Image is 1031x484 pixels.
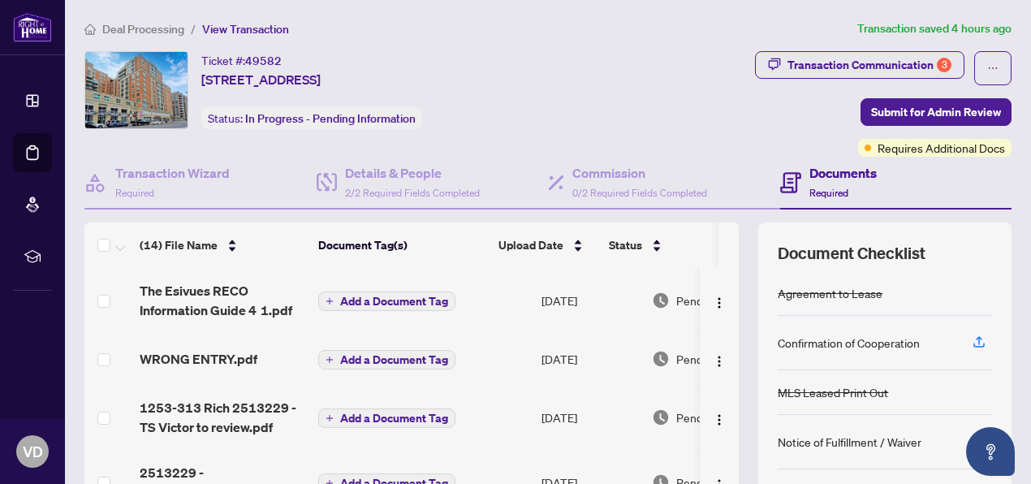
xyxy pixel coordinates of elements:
img: Logo [713,296,726,309]
img: logo [13,12,52,42]
span: WRONG ENTRY.pdf [140,349,257,369]
div: Confirmation of Cooperation [778,334,920,352]
img: Document Status [652,350,670,368]
img: Logo [713,355,726,368]
span: home [84,24,96,35]
h4: Commission [572,163,707,183]
h4: Details & People [345,163,480,183]
span: Add a Document Tag [340,413,448,424]
div: Ticket #: [201,51,282,70]
th: (14) File Name [133,223,312,268]
button: Add a Document Tag [318,350,455,369]
span: 0/2 Required Fields Completed [572,187,707,199]
span: Pending Review [676,292,757,309]
th: Status [602,223,740,268]
button: Add a Document Tag [318,292,455,311]
span: View Transaction [202,22,289,37]
span: The Esivues RECO Information Guide 4 1.pdf [140,281,305,320]
article: Transaction saved 4 hours ago [857,19,1012,38]
button: Add a Document Tag [318,349,455,370]
button: Logo [706,404,732,430]
span: In Progress - Pending Information [245,111,416,126]
button: Add a Document Tag [318,408,455,428]
span: plus [326,414,334,422]
img: Document Status [652,408,670,426]
span: plus [326,356,334,364]
span: plus [326,297,334,305]
span: Upload Date [498,236,563,254]
button: Logo [706,346,732,372]
span: 1253-313 Rich 2513229 - TS Victor to review.pdf [140,398,305,437]
td: [DATE] [535,385,645,450]
h4: Transaction Wizard [115,163,230,183]
span: Document Checklist [778,242,925,265]
span: 49582 [245,54,282,68]
div: MLS Leased Print Out [778,383,888,401]
button: Add a Document Tag [318,408,455,429]
th: Upload Date [492,223,602,268]
th: Document Tag(s) [312,223,492,268]
img: Logo [713,413,726,426]
span: Required [809,187,848,199]
span: VD [23,440,43,463]
span: Add a Document Tag [340,354,448,365]
img: IMG-C12296291_1.jpg [85,52,188,128]
span: Add a Document Tag [340,296,448,307]
div: 3 [937,58,951,72]
span: Deal Processing [102,22,184,37]
span: 2/2 Required Fields Completed [345,187,480,199]
button: Open asap [966,427,1015,476]
img: Document Status [652,292,670,309]
div: Transaction Communication [787,52,951,78]
h4: Documents [809,163,877,183]
td: [DATE] [535,333,645,385]
div: Agreement to Lease [778,284,882,302]
div: Status: [201,107,422,129]
span: ellipsis [987,63,999,74]
span: Submit for Admin Review [871,99,1001,125]
span: Pending Review [676,408,757,426]
li: / [191,19,196,38]
span: Pending Review [676,350,757,368]
span: Status [609,236,642,254]
button: Submit for Admin Review [861,98,1012,126]
button: Add a Document Tag [318,291,455,312]
span: Required [115,187,154,199]
span: [STREET_ADDRESS] [201,70,321,89]
span: (14) File Name [140,236,218,254]
span: Requires Additional Docs [878,139,1005,157]
td: [DATE] [535,268,645,333]
button: Logo [706,287,732,313]
div: Notice of Fulfillment / Waiver [778,433,921,451]
button: Transaction Communication3 [755,51,964,79]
